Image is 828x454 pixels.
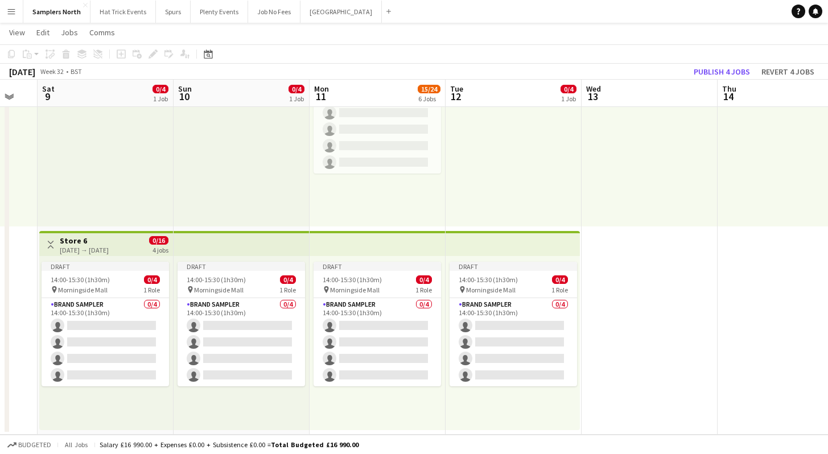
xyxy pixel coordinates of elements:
a: Edit [32,25,54,40]
span: Morningside Mall [466,286,516,294]
span: Jobs [61,27,78,38]
div: BST [71,67,82,76]
app-card-role: Brand Sampler0/414:00-15:30 (1h30m) [314,85,441,174]
span: 0/4 [144,275,160,284]
span: Week 32 [38,67,66,76]
span: Comms [89,27,115,38]
span: 10 [176,90,192,103]
div: Draft [42,262,169,271]
span: 0/4 [416,275,432,284]
span: 0/4 [561,85,576,93]
span: Sat [42,84,55,94]
app-job-card: 14:00-15:30 (1h30m)0/4 Morningside Mall1 RoleBrand Sampler0/414:00-15:30 (1h30m) [314,58,441,174]
div: Draft [178,262,305,271]
app-card-role: Brand Sampler0/414:00-15:30 (1h30m) [42,298,169,386]
span: 1 Role [415,286,432,294]
button: Spurs [156,1,191,23]
span: Budgeted [18,441,51,449]
span: 14:00-15:30 (1h30m) [187,275,246,284]
span: 14:00-15:30 (1h30m) [51,275,110,284]
span: Wed [586,84,601,94]
button: [GEOGRAPHIC_DATA] [300,1,382,23]
span: Sun [178,84,192,94]
span: 11 [312,90,329,103]
div: 1 Job [289,94,304,103]
span: 14:00-15:30 (1h30m) [459,275,518,284]
div: Draft [314,262,441,271]
div: [DATE] → [DATE] [60,246,109,254]
span: 0/4 [280,275,296,284]
div: Draft [450,262,577,271]
app-job-card: Draft14:00-15:30 (1h30m)0/4 Morningside Mall1 RoleBrand Sampler0/414:00-15:30 (1h30m) [178,262,305,386]
span: Morningside Mall [58,286,108,294]
button: Revert 4 jobs [757,64,819,79]
span: 0/16 [149,236,168,245]
button: Publish 4 jobs [689,64,755,79]
a: View [5,25,30,40]
app-job-card: Draft14:00-15:30 (1h30m)0/4 Morningside Mall1 RoleBrand Sampler0/414:00-15:30 (1h30m) [450,262,577,386]
span: Morningside Mall [330,286,380,294]
span: 14:00-15:30 (1h30m) [323,275,382,284]
div: 4 jobs [153,245,168,254]
span: Mon [314,84,329,94]
span: All jobs [63,440,90,449]
div: [DATE] [9,66,35,77]
span: Edit [36,27,50,38]
button: Samplers North [23,1,90,23]
app-job-card: Draft14:00-15:30 (1h30m)0/4 Morningside Mall1 RoleBrand Sampler0/414:00-15:30 (1h30m) [314,262,441,386]
a: Comms [85,25,120,40]
span: Thu [722,84,736,94]
div: 1 Job [153,94,168,103]
span: 0/4 [153,85,168,93]
app-card-role: Brand Sampler0/414:00-15:30 (1h30m) [450,298,577,386]
button: Budgeted [6,439,53,451]
span: 15/24 [418,85,440,93]
div: 1 Job [561,94,576,103]
span: Tue [450,84,463,94]
span: Total Budgeted £16 990.00 [271,440,359,449]
span: 9 [40,90,55,103]
app-job-card: Draft14:00-15:30 (1h30m)0/4 Morningside Mall1 RoleBrand Sampler0/414:00-15:30 (1h30m) [42,262,169,386]
button: Job No Fees [248,1,300,23]
button: Plenty Events [191,1,248,23]
span: 1 Role [551,286,568,294]
span: 0/4 [289,85,304,93]
span: 13 [584,90,601,103]
h3: Store 6 [60,236,109,246]
span: 14 [720,90,736,103]
app-card-role: Brand Sampler0/414:00-15:30 (1h30m) [314,298,441,386]
div: Salary £16 990.00 + Expenses £0.00 + Subsistence £0.00 = [100,440,359,449]
app-card-role: Brand Sampler0/414:00-15:30 (1h30m) [178,298,305,386]
span: 0/4 [552,275,568,284]
button: Hat Trick Events [90,1,156,23]
span: 1 Role [279,286,296,294]
a: Jobs [56,25,83,40]
span: Morningside Mall [194,286,244,294]
div: 6 Jobs [418,94,440,103]
span: View [9,27,25,38]
span: 12 [448,90,463,103]
span: 1 Role [143,286,160,294]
